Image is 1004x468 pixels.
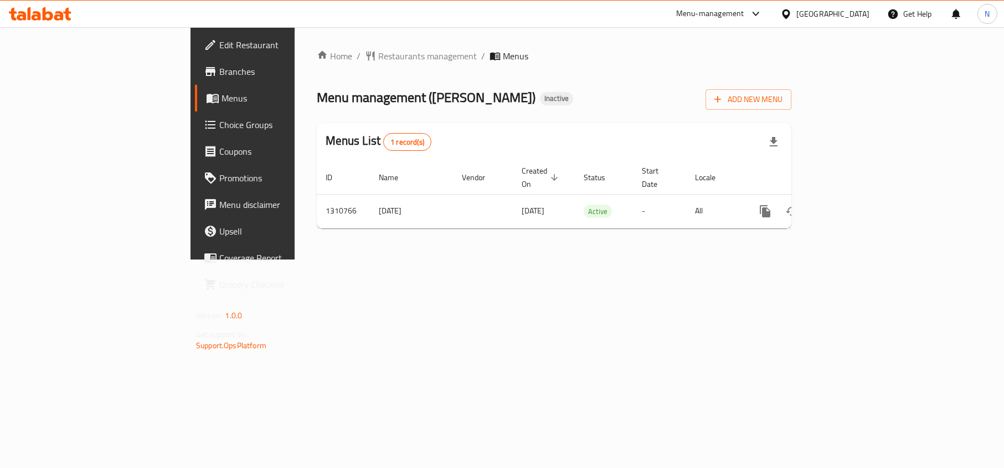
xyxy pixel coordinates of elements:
div: Active [584,205,612,218]
div: Total records count [383,133,431,151]
li: / [357,49,361,63]
span: Coupons [219,145,349,158]
h2: Menus List [326,133,431,151]
span: Status [584,171,620,184]
div: [GEOGRAPHIC_DATA] [796,8,869,20]
a: Edit Restaurant [195,32,358,58]
button: Add New Menu [706,89,791,110]
span: Upsell [219,225,349,238]
a: Upsell [195,218,358,245]
td: - [633,194,686,228]
th: Actions [743,161,867,195]
a: Choice Groups [195,111,358,138]
div: Export file [760,129,787,155]
span: Edit Restaurant [219,38,349,52]
li: / [481,49,485,63]
span: Active [584,205,612,218]
a: Menu disclaimer [195,191,358,218]
span: Grocery Checklist [219,278,349,291]
a: Coupons [195,138,358,165]
span: 1 record(s) [384,137,431,147]
a: Promotions [195,165,358,191]
a: Support.OpsPlatform [196,338,266,353]
a: Branches [195,58,358,85]
span: ID [326,171,347,184]
span: Created On [522,164,562,191]
td: All [686,194,743,228]
span: Menu management ( [PERSON_NAME] ) [317,85,536,110]
span: Start Date [642,164,673,191]
span: Version: [196,308,223,323]
a: Menus [195,85,358,111]
span: Choice Groups [219,118,349,131]
a: Coverage Report [195,245,358,271]
a: Grocery Checklist [195,271,358,298]
span: Promotions [219,171,349,185]
span: N [985,8,990,20]
span: Locale [695,171,730,184]
a: Restaurants management [365,49,477,63]
div: Menu-management [676,7,744,21]
td: [DATE] [370,194,453,228]
span: Coverage Report [219,251,349,264]
span: Branches [219,65,349,78]
span: Menu disclaimer [219,198,349,211]
span: Restaurants management [378,49,477,63]
span: [DATE] [522,204,544,218]
span: 1.0.0 [225,308,242,323]
span: Menus [503,49,528,63]
span: Vendor [462,171,500,184]
nav: breadcrumb [317,49,791,63]
span: Name [379,171,413,184]
span: Get support on: [196,327,247,342]
div: Inactive [540,92,573,105]
span: Inactive [540,94,573,103]
span: Add New Menu [714,93,782,106]
button: more [752,198,779,225]
table: enhanced table [317,161,867,228]
span: Menus [222,91,349,105]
